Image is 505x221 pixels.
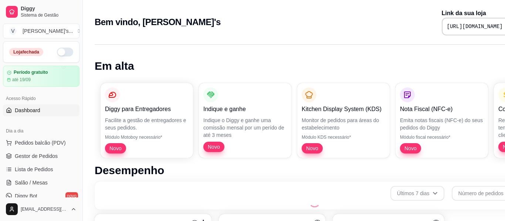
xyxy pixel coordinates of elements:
button: Alterar Status [57,48,73,56]
p: Módulo fiscal necessário* [400,134,484,140]
span: Sistema de Gestão [21,12,77,18]
a: Período gratuitoaté 19/09 [3,66,79,87]
a: Gestor de Pedidos [3,150,79,162]
div: Dia a dia [3,125,79,137]
button: Indique e ganheIndique o Diggy e ganhe uma comissão mensal por um perído de até 3 mesesNovo [199,83,291,158]
span: Lista de Pedidos [15,166,53,173]
span: Diggy [21,6,77,12]
a: Salão / Mesas [3,177,79,189]
button: Kitchen Display System (KDS)Monitor de pedidos para áreas do estabelecimentoMódulo KDS necessário... [297,83,390,158]
div: [PERSON_NAME]'s ... [23,27,73,35]
p: Indique o Diggy e ganhe uma comissão mensal por um perído de até 3 meses [203,117,287,139]
div: Loading [309,196,321,207]
a: Lista de Pedidos [3,163,79,175]
article: Período gratuito [14,70,48,75]
p: Emita notas fiscais (NFC-e) do seus pedidos do Diggy [400,117,484,131]
article: até 19/09 [12,77,31,83]
p: Diggy para Entregadores [105,105,189,114]
a: Dashboard [3,104,79,116]
span: Gestor de Pedidos [15,152,58,160]
button: [EMAIL_ADDRESS][DOMAIN_NAME] [3,200,79,218]
button: Pedidos balcão (PDV) [3,137,79,149]
pre: [URL][DOMAIN_NAME] [447,23,503,30]
p: Facilite a gestão de entregadores e seus pedidos. [105,117,189,131]
span: Diggy Bot [15,192,37,200]
div: Acesso Rápido [3,93,79,104]
h2: Bem vindo, [PERSON_NAME]'s [95,16,221,28]
span: [EMAIL_ADDRESS][DOMAIN_NAME] [21,206,68,212]
button: Últimos 7 dias [390,186,444,201]
p: Monitor de pedidos para áreas do estabelecimento [302,117,385,131]
div: Loja fechada [9,48,43,56]
span: Salão / Mesas [15,179,48,186]
span: Dashboard [15,107,40,114]
span: V [9,27,17,35]
span: Pedidos balcão (PDV) [15,139,66,146]
span: Novo [106,145,125,152]
span: Novo [205,143,223,151]
p: Kitchen Display System (KDS) [302,105,385,114]
p: Módulo KDS necessário* [302,134,385,140]
p: Indique e ganhe [203,105,287,114]
span: Novo [303,145,321,152]
p: Módulo Motoboy necessário* [105,134,189,140]
p: Nota Fiscal (NFC-e) [400,105,484,114]
span: Novo [401,145,420,152]
button: Diggy para EntregadoresFacilite a gestão de entregadores e seus pedidos.Módulo Motoboy necessário... [101,83,193,158]
a: DiggySistema de Gestão [3,3,79,21]
button: Select a team [3,24,79,38]
button: Nota Fiscal (NFC-e)Emita notas fiscais (NFC-e) do seus pedidos do DiggyMódulo fiscal necessário*Novo [396,83,488,158]
a: Diggy Botnovo [3,190,79,202]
